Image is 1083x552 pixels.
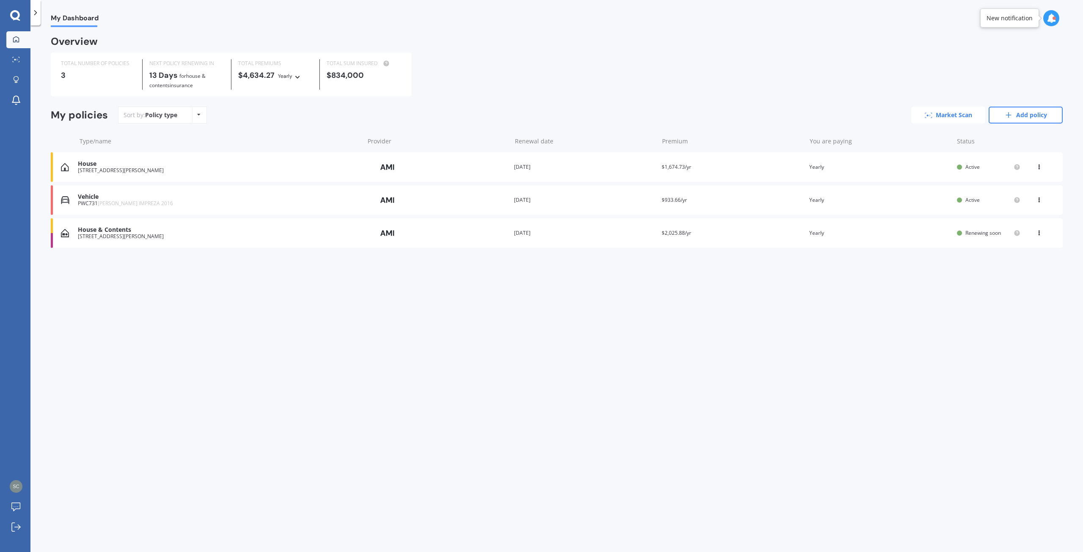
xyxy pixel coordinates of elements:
[989,107,1063,124] a: Add policy
[809,196,950,204] div: Yearly
[51,37,98,46] div: Overview
[124,111,177,119] div: Sort by:
[515,137,655,146] div: Renewal date
[957,137,1020,146] div: Status
[327,59,401,68] div: TOTAL SUM INSURED
[145,111,177,119] div: Policy type
[514,229,655,237] div: [DATE]
[911,107,985,124] a: Market Scan
[61,71,135,80] div: 3
[238,59,313,68] div: TOTAL PREMIUMS
[368,137,508,146] div: Provider
[662,196,687,203] span: $933.66/yr
[662,137,803,146] div: Premium
[238,71,313,80] div: $4,634.27
[98,200,173,207] span: [PERSON_NAME] IMPREZA 2016
[61,59,135,68] div: TOTAL NUMBER OF POLICIES
[78,168,360,173] div: [STREET_ADDRESS][PERSON_NAME]
[514,163,655,171] div: [DATE]
[327,71,401,80] div: $834,000
[366,192,409,208] img: AMI
[78,200,360,206] div: PWC731
[809,163,950,171] div: Yearly
[149,59,224,68] div: NEXT POLICY RENEWING IN
[965,229,1001,236] span: Renewing soon
[662,229,691,236] span: $2,025.88/yr
[51,109,108,121] div: My policies
[80,137,361,146] div: Type/name
[78,233,360,239] div: [STREET_ADDRESS][PERSON_NAME]
[78,160,360,168] div: House
[662,163,691,170] span: $1,674.73/yr
[366,225,409,241] img: AMI
[78,226,360,233] div: House & Contents
[51,14,99,25] span: My Dashboard
[278,72,292,80] div: Yearly
[366,159,409,175] img: AMI
[78,193,360,200] div: Vehicle
[61,196,69,204] img: Vehicle
[149,70,178,80] b: 13 Days
[965,163,980,170] span: Active
[809,229,950,237] div: Yearly
[61,163,69,171] img: House
[514,196,655,204] div: [DATE]
[61,229,69,237] img: House & Contents
[965,196,980,203] span: Active
[987,14,1033,22] div: New notification
[810,137,950,146] div: You are paying
[10,480,22,493] img: 4a71e4f5e4619014640225a6ea1e363f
